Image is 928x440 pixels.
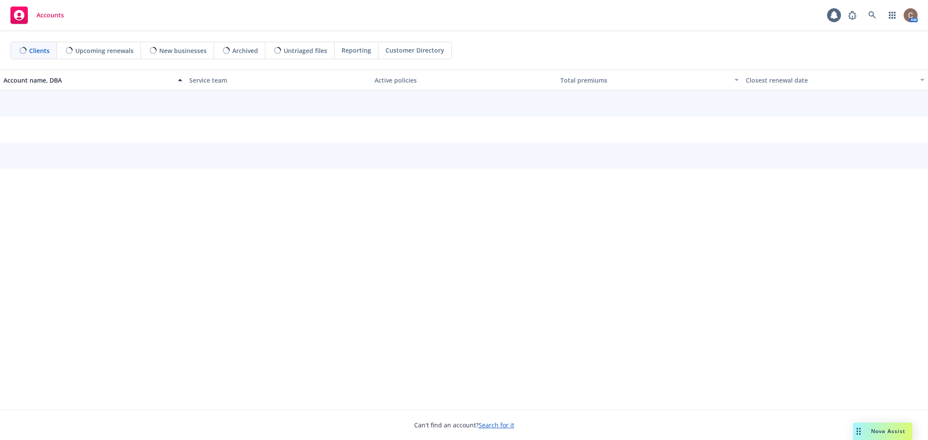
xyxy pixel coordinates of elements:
div: Total premiums [560,76,730,85]
span: Reporting [342,46,371,55]
div: Account name, DBA [3,76,173,85]
span: Nova Assist [871,427,905,435]
button: Closest renewal date [742,70,928,90]
a: Report a Bug [844,7,861,24]
button: Total premiums [557,70,743,90]
div: Drag to move [853,423,864,440]
a: Search [864,7,881,24]
a: Search for it [479,421,514,429]
button: Nova Assist [853,423,912,440]
span: Upcoming renewals [75,46,134,55]
span: Archived [232,46,258,55]
span: New businesses [159,46,207,55]
span: Accounts [37,12,64,19]
button: Service team [186,70,372,90]
span: Clients [29,46,50,55]
div: Service team [189,76,368,85]
span: Customer Directory [385,46,444,55]
div: Closest renewal date [746,76,915,85]
a: Accounts [7,3,67,27]
div: Active policies [375,76,553,85]
img: photo [904,8,918,22]
button: Active policies [371,70,557,90]
a: Switch app [884,7,901,24]
span: Untriaged files [284,46,327,55]
span: Can't find an account? [414,420,514,430]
